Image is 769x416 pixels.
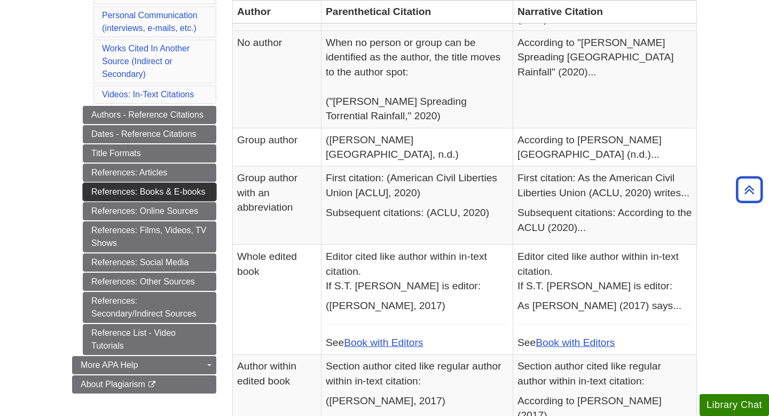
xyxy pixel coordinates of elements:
[233,128,321,166] td: Group author
[102,90,194,99] a: Videos: In-Text Citations
[83,292,216,323] a: References: Secondary/Indirect Sources
[326,359,508,388] p: Section author cited like regular author within in-text citation:
[344,337,423,348] a: Book with Editors
[326,205,508,220] p: Subsequent citations: (ACLU, 2020)
[83,273,216,291] a: References: Other Sources
[233,31,321,128] td: No author
[83,125,216,143] a: Dates - Reference Citations
[83,144,216,163] a: Title Formats
[700,394,769,416] button: Library Chat
[72,375,216,394] a: About Plagiarism
[102,44,190,79] a: Works Cited In Another Source (Indirect or Secondary)
[83,202,216,220] a: References: Online Sources
[83,324,216,355] a: Reference List - Video Tutorials
[233,166,321,245] td: Group author with an abbreviation
[321,128,513,166] td: ([PERSON_NAME][GEOGRAPHIC_DATA], n.d.)
[536,337,615,348] a: Book with Editors
[72,356,216,374] a: More APA Help
[513,128,697,166] td: According to [PERSON_NAME][GEOGRAPHIC_DATA] (n.d.)...
[83,164,216,182] a: References: Articles
[326,298,508,313] p: ([PERSON_NAME], 2017)
[732,182,766,197] a: Back to Top
[81,380,145,389] span: About Plagiarism
[83,106,216,124] a: Authors - Reference Citations
[326,249,508,293] p: Editor cited like author within in-text citation. If S.T. [PERSON_NAME] is editor:
[83,183,216,201] a: References: Books & E-books
[81,360,138,369] span: More APA Help
[326,394,508,408] p: ([PERSON_NAME], 2017)
[321,245,513,355] td: See
[321,31,513,128] td: When no person or group can be identified as the author, the title moves to the author spot: ("[P...
[83,221,216,252] a: References: Films, Videos, TV Shows
[517,298,692,313] p: As [PERSON_NAME] (2017) says...
[513,31,697,128] td: According to "[PERSON_NAME] Spreading [GEOGRAPHIC_DATA] Rainfall" (2020)...
[517,359,692,388] p: Section author cited like regular author within in-text citation:
[517,205,692,235] p: Subsequent citations: According to the ACLU (2020)...
[513,245,697,355] td: See
[233,245,321,355] td: Whole edited book
[102,11,198,33] a: Personal Communication(interviews, e-mails, etc.)
[147,381,156,388] i: This link opens in a new window
[326,171,508,200] p: First citation: (American Civil Liberties Union [ACLU], 2020)
[83,253,216,272] a: References: Social Media
[517,171,692,200] p: First citation: As the American Civil Liberties Union (ACLU, 2020) writes...
[517,249,692,293] p: Editor cited like author within in-text citation. If S.T. [PERSON_NAME] is editor:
